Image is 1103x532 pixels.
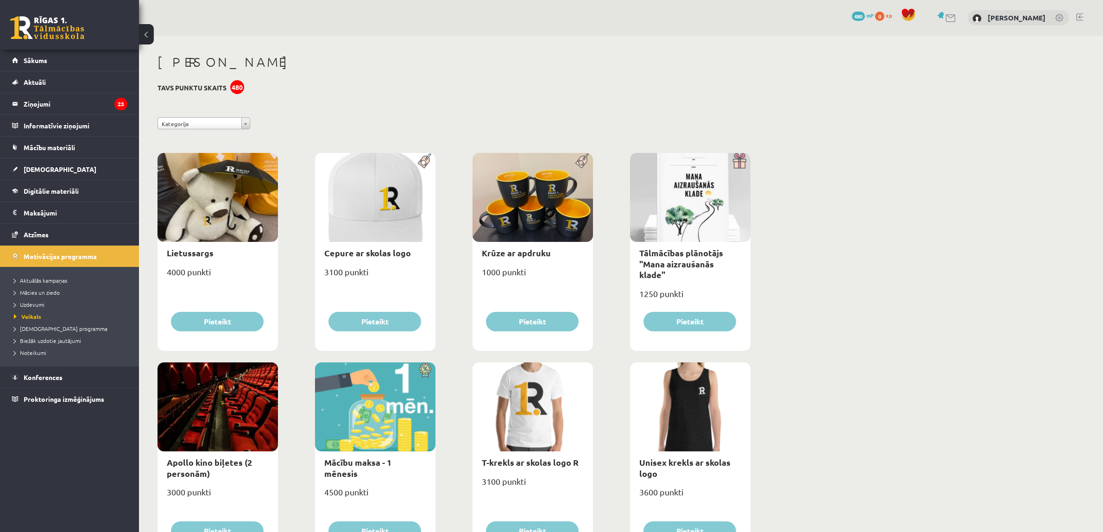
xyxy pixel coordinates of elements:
a: Mācies un ziedo [14,288,130,297]
a: Proktoringa izmēģinājums [12,388,127,410]
legend: Informatīvie ziņojumi [24,115,127,136]
a: Maksājumi [12,202,127,223]
a: Rīgas 1. Tālmācības vidusskola [10,16,84,39]
a: Lietussargs [167,247,214,258]
div: 1000 punkti [473,264,593,287]
span: xp [886,12,892,19]
a: 480 mP [852,12,874,19]
a: Apollo kino biļetes (2 personām) [167,457,252,478]
a: Atzīmes [12,224,127,245]
a: Sākums [12,50,127,71]
span: Aktuāli [24,78,46,86]
span: Uzdevumi [14,301,44,308]
a: Mācību maksa - 1 mēnesis [324,457,391,478]
a: [DEMOGRAPHIC_DATA] programma [14,324,130,333]
div: 3100 punkti [473,474,593,497]
span: 0 [875,12,884,21]
a: Digitālie materiāli [12,180,127,202]
button: Pieteikt [643,312,736,331]
a: Mācību materiāli [12,137,127,158]
img: Marks Daniels Legzdiņš [972,14,982,23]
div: 4500 punkti [315,484,435,507]
div: 3600 punkti [630,484,750,507]
legend: Ziņojumi [24,93,127,114]
span: Proktoringa izmēģinājums [24,395,104,403]
span: Biežāk uzdotie jautājumi [14,337,81,344]
span: Digitālie materiāli [24,187,79,195]
span: mP [866,12,874,19]
span: Motivācijas programma [24,252,97,260]
h3: Tavs punktu skaits [158,84,227,92]
a: Aktuālās kampaņas [14,276,130,285]
a: [DEMOGRAPHIC_DATA] [12,158,127,180]
img: Dāvana ar pārsteigumu [730,153,750,169]
a: Motivācijas programma [12,246,127,267]
a: Ziņojumi23 [12,93,127,114]
button: Pieteikt [171,312,264,331]
div: 3000 punkti [158,484,278,507]
button: Pieteikt [328,312,421,331]
span: Konferences [24,373,63,381]
span: Veikals [14,313,41,320]
button: Pieteikt [486,312,579,331]
span: [DEMOGRAPHIC_DATA] [24,165,96,173]
a: Noteikumi [14,348,130,357]
img: Populāra prece [415,153,435,169]
i: 23 [114,98,127,110]
span: Noteikumi [14,349,46,356]
a: [PERSON_NAME] [988,13,1046,22]
span: Mācies un ziedo [14,289,60,296]
a: Konferences [12,367,127,388]
div: 3100 punkti [315,264,435,287]
h1: [PERSON_NAME] [158,54,750,70]
a: Veikals [14,312,130,321]
a: Tālmācības plānotājs "Mana aizraušanās klade" [639,247,723,280]
div: 4000 punkti [158,264,278,287]
a: Uzdevumi [14,300,130,309]
legend: Maksājumi [24,202,127,223]
span: 480 [852,12,865,21]
a: Aktuāli [12,71,127,93]
img: Atlaide [415,362,435,378]
a: T-krekls ar skolas logo R [482,457,579,468]
span: Aktuālās kampaņas [14,277,67,284]
a: Informatīvie ziņojumi [12,115,127,136]
span: Mācību materiāli [24,143,75,152]
a: 0 xp [875,12,896,19]
a: Krūze ar apdruku [482,247,551,258]
a: Unisex krekls ar skolas logo [639,457,731,478]
span: Atzīmes [24,230,49,239]
span: [DEMOGRAPHIC_DATA] programma [14,325,107,332]
span: Kategorija [162,118,238,130]
div: 480 [230,80,244,94]
div: 1250 punkti [630,286,750,309]
a: Kategorija [158,117,250,129]
a: Biežāk uzdotie jautājumi [14,336,130,345]
span: Sākums [24,56,47,64]
a: Cepure ar skolas logo [324,247,411,258]
img: Populāra prece [572,153,593,169]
